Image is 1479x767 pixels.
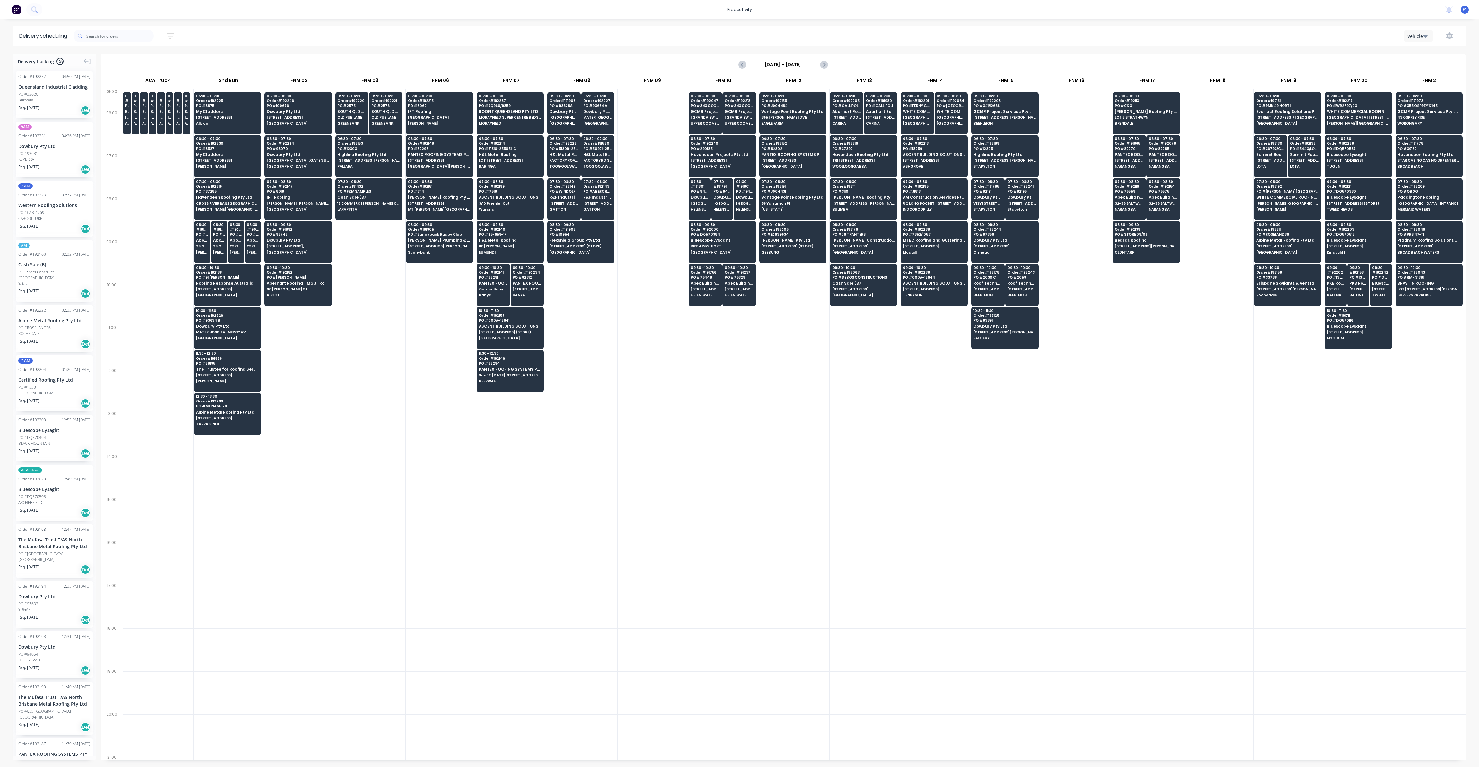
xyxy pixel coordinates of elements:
span: Order # 192213 [903,142,965,145]
span: Delivery backlog [18,58,54,65]
span: GCMR Project Services Pty Ltd [1397,109,1460,114]
span: 05:30 - 06:30 [937,94,965,98]
span: Bluescope Lysaght [185,109,188,114]
span: Order # 192216 [832,142,895,145]
span: [GEOGRAPHIC_DATA] [937,121,965,125]
span: 06:30 - 07:30 [832,137,895,141]
span: [STREET_ADDRESS] [267,116,329,119]
span: 05:30 [142,94,146,98]
span: BEENLEIGH [973,121,1036,125]
div: KEPERRA [18,157,90,162]
span: [STREET_ADDRESS][PERSON_NAME] [973,159,1036,162]
span: PO # 0123 [1115,104,1177,108]
div: FNM 21 [1395,75,1465,89]
span: 05:30 - 06:30 [725,94,754,98]
span: PO # 12305 [973,147,1036,151]
span: 43 OSPREY RISE [1397,116,1460,119]
span: [STREET_ADDRESS] [691,159,753,162]
span: Highline Roofing Pty Ltd [337,152,400,157]
span: PO # 51309-25612HC.1 [549,147,578,151]
span: PO # 82302 [761,147,824,151]
span: [STREET_ADDRESS] [761,159,824,162]
span: GREENBANK [371,121,400,125]
span: UPPER COOMERA [691,121,720,125]
span: 1 GRANDVIEW DRV [725,116,754,119]
span: WORONGARY [1397,121,1460,125]
span: PO # 36793/C21677.4 [1256,147,1285,151]
span: PO # 82270 [1115,147,1144,151]
span: GCMR Project Services Pty Ltd [725,109,754,114]
span: LOT [STREET_ADDRESS] [479,159,541,162]
span: PO # 2575 [337,104,366,108]
span: # 192085 [142,99,146,103]
div: FNM 13 [829,75,900,89]
div: FNM 17 [1112,75,1182,89]
span: MORAYFIELD [479,121,541,125]
span: Havendeen Projects Pty Ltd [691,152,753,157]
span: Havendeen Roofing Pty Ltd [1397,152,1460,157]
div: Queensland Industrial Cladding [18,83,90,90]
span: 05:30 - 06:30 [196,94,258,98]
span: FACTORY ROAD (SWIMMING POOL) [549,159,578,162]
span: LOT 2 STRATHWYN [1115,116,1177,119]
span: ASCENT BUILDING SOLUTIONS PTY LTD [903,152,965,157]
span: Dowbury Pty Ltd [267,152,329,157]
span: Order # 192189 [973,142,1036,145]
span: 06:30 - 07:30 [549,137,578,141]
span: 06:30 - 07:30 [267,137,329,141]
span: 05:30 - 06:30 [549,94,578,98]
span: 06:30 - 07:30 [479,137,541,141]
span: [STREET_ADDRESS] [903,159,965,162]
span: Order # 192229 [1327,142,1389,145]
div: 05:30 [101,88,123,109]
div: 04:26 PM [DATE] [62,133,90,139]
span: [GEOGRAPHIC_DATA], [549,116,578,119]
span: OLD PUB LANE [371,116,400,119]
span: Bluescope Lysaght [168,109,171,114]
span: [GEOGRAPHIC_DATA] [STREET_ADDRESS][PERSON_NAME] (GATE 3 - UHF 33) [937,116,965,119]
span: [STREET_ADDRESS][PERSON_NAME] (STORE) [185,116,188,119]
span: Order # 192205 [832,99,861,103]
div: PO #93631 [18,151,38,157]
div: 04:50 PM [DATE] [62,74,90,80]
span: PO # PQ445723 [134,104,137,108]
span: PO # 290185 [691,147,753,151]
div: FNM 06 [405,75,476,89]
span: Vantage Point Roofing Pty Ltd [761,109,824,114]
span: Order # 192225 [196,99,258,103]
span: [STREET_ADDRESS] [1256,159,1285,162]
span: Order # 192220 [337,99,366,103]
span: 158 [56,58,64,65]
span: Summit Roofing Holdings [1256,152,1285,157]
span: Order # 192224 [267,142,329,145]
span: PO # 50971-25612HC.1 [583,147,612,151]
span: [STREET_ADDRESS] [1290,159,1319,162]
span: [STREET_ADDRESS] ([GEOGRAPHIC_DATA]) [1256,116,1319,119]
span: PO # 12303 [337,147,400,151]
span: H&L Metal Roofing [549,152,578,157]
span: [STREET_ADDRESS][PERSON_NAME] (WOOLWORTHS LOADING BAY) [973,116,1036,119]
span: 05:30 - 06:30 [479,94,541,98]
span: [GEOGRAPHIC_DATA] [903,121,932,125]
span: 06:30 - 07:30 [1115,137,1144,141]
span: PO # 37397 [832,147,895,151]
span: 05:30 - 06:30 [903,94,932,98]
span: 06:30 - 07:30 [337,137,400,141]
span: 05:30 [125,94,129,98]
span: 05:30 - 06:30 [761,94,824,98]
span: PO # RQ960/9859 [479,104,541,108]
div: FNM 07 [476,75,546,89]
span: PO # 355 OSPREY 12145 [1397,104,1460,108]
span: PO # 93634 A [583,104,612,108]
span: Order # 191903 [549,99,578,103]
span: Order # 192152 [761,142,824,145]
span: Bluescope Lysaght [176,109,180,114]
span: Order # 192084 [937,99,965,103]
div: Dowbury Pty Ltd [18,143,90,150]
span: PO # 3587 [196,147,258,151]
span: PO # 341/12668 [973,104,1036,108]
span: 05:30 - 06:30 [371,94,400,98]
span: BRENDALE [1115,121,1177,125]
span: GREENBANK [337,121,366,125]
img: Factory [12,5,21,14]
